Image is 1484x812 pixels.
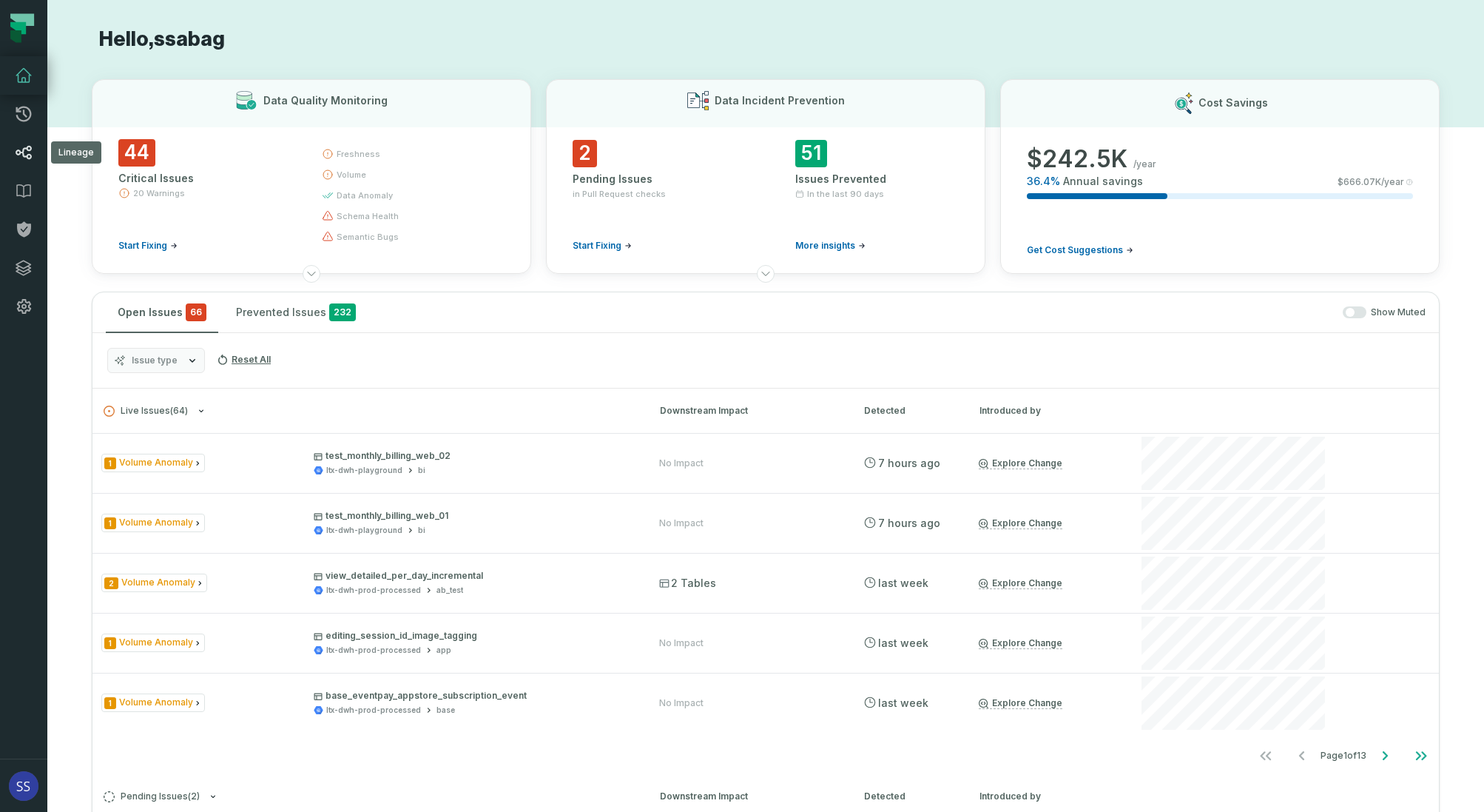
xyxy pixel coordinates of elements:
span: 2 [573,140,597,167]
span: Issue Type [101,574,207,592]
div: app [436,645,451,656]
relative-time: Sep 28, 2025, 7:52 AM GMT+3 [878,517,940,529]
nav: pagination [92,741,1439,771]
div: Detected [864,404,953,417]
h3: Cost Savings [1198,95,1268,110]
span: $ 242.5K [1027,144,1127,174]
span: Pending Issues ( 2 ) [104,791,200,802]
span: freshness [337,148,380,160]
div: Introduced by [979,790,1113,803]
span: Get Cost Suggestions [1027,244,1123,256]
button: Data Incident Prevention2Pending Issuesin Pull Request checksStart Fixing51Issues PreventedIn the... [546,79,985,274]
div: Downstream Impact [660,404,837,417]
div: No Impact [659,457,704,469]
span: More insights [795,240,855,252]
button: Cost Savings$242.5K/year36.4%Annual savings$666.07K/yearGet Cost Suggestions [1000,79,1440,274]
span: semantic bugs [337,231,399,243]
div: ltx-dwh-prod-processed [326,645,421,656]
span: Live Issues ( 64 ) [104,406,188,417]
span: Annual savings [1063,174,1143,189]
relative-time: Sep 19, 2025, 7:05 AM GMT+3 [878,577,928,589]
span: 51 [795,140,827,167]
button: Go to last page [1403,741,1439,771]
span: Issue Type [101,514,205,532]
a: Explore Change [979,637,1062,649]
div: ltx-dwh-playground [326,465,402,476]
a: Explore Change [979,457,1062,469]
div: Critical Issues [118,171,295,186]
span: Issue Type [101,634,205,652]
span: In the last 90 days [807,188,884,200]
span: Severity [104,577,118,589]
div: Lineage [51,141,101,164]
span: Issue Type [101,694,205,712]
span: Start Fixing [573,240,621,252]
button: Go to next page [1367,741,1403,771]
span: Severity [104,457,116,469]
span: 232 [329,303,356,321]
a: Explore Change [979,697,1062,709]
button: Prevented Issues [224,292,368,332]
span: in Pull Request checks [573,188,666,200]
div: Downstream Impact [660,790,837,803]
div: ab_test [436,585,463,596]
div: No Impact [659,517,704,529]
p: test_monthly_billing_web_01 [314,510,633,522]
span: data anomaly [337,189,393,201]
button: Go to first page [1248,741,1284,771]
h1: Hello, ssabag [92,27,1440,53]
span: 2 Tables [659,576,716,591]
span: Issue Type [101,454,205,472]
p: view_detailed_per_day_incremental [314,570,633,582]
a: Start Fixing [118,240,178,252]
span: Start Fixing [118,240,167,252]
span: Severity [104,517,116,529]
div: No Impact [659,697,704,709]
div: bi [418,465,425,476]
div: base [436,705,455,716]
button: Live Issues(64) [104,406,633,417]
p: editing_session_id_image_tagging [314,630,633,642]
span: critical issues and errors combined [186,303,206,321]
span: 36.4 % [1027,174,1060,189]
div: Detected [864,790,953,803]
ul: Page 1 of 13 [1248,741,1439,771]
h3: Data Incident Prevention [715,93,845,108]
div: ltx-dwh-prod-processed [326,705,421,716]
h3: Data Quality Monitoring [263,93,388,108]
p: base_eventpay_appstore_subscription_event [314,690,633,702]
div: No Impact [659,637,704,649]
button: Reset All [211,348,277,372]
button: Open Issues [106,292,218,332]
button: Data Quality Monitoring44Critical Issues20 WarningsStart Fixingfreshnessvolumedata anomalyschema ... [92,79,531,274]
span: 44 [118,139,155,167]
button: Pending Issues(2) [104,791,633,802]
img: avatar of ssabag [9,771,38,801]
div: Live Issues(64) [92,433,1439,774]
span: Issue type [132,355,178,366]
a: Start Fixing [573,240,632,252]
relative-time: Sep 19, 2025, 7:05 AM GMT+3 [878,697,928,709]
span: 20 Warnings [133,187,185,199]
span: Severity [104,697,116,709]
div: bi [418,525,425,536]
button: Issue type [107,348,205,373]
a: Explore Change [979,517,1062,529]
a: More insights [795,240,866,252]
span: $ 666.07K /year [1338,176,1404,188]
div: Issues Prevented [795,172,959,187]
relative-time: Sep 19, 2025, 7:05 AM GMT+3 [878,637,928,649]
span: Severity [104,637,116,649]
div: Pending Issues [573,172,736,187]
div: ltx-dwh-playground [326,525,402,536]
span: schema health [337,210,399,222]
button: Go to previous page [1284,741,1320,771]
p: test_monthly_billing_web_02 [314,450,633,462]
span: volume [337,169,366,181]
span: /year [1133,158,1156,170]
a: Explore Change [979,577,1062,589]
div: ltx-dwh-prod-processed [326,585,421,596]
div: Introduced by [979,404,1113,417]
relative-time: Sep 28, 2025, 7:52 AM GMT+3 [878,457,940,469]
div: Show Muted [374,306,1426,319]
